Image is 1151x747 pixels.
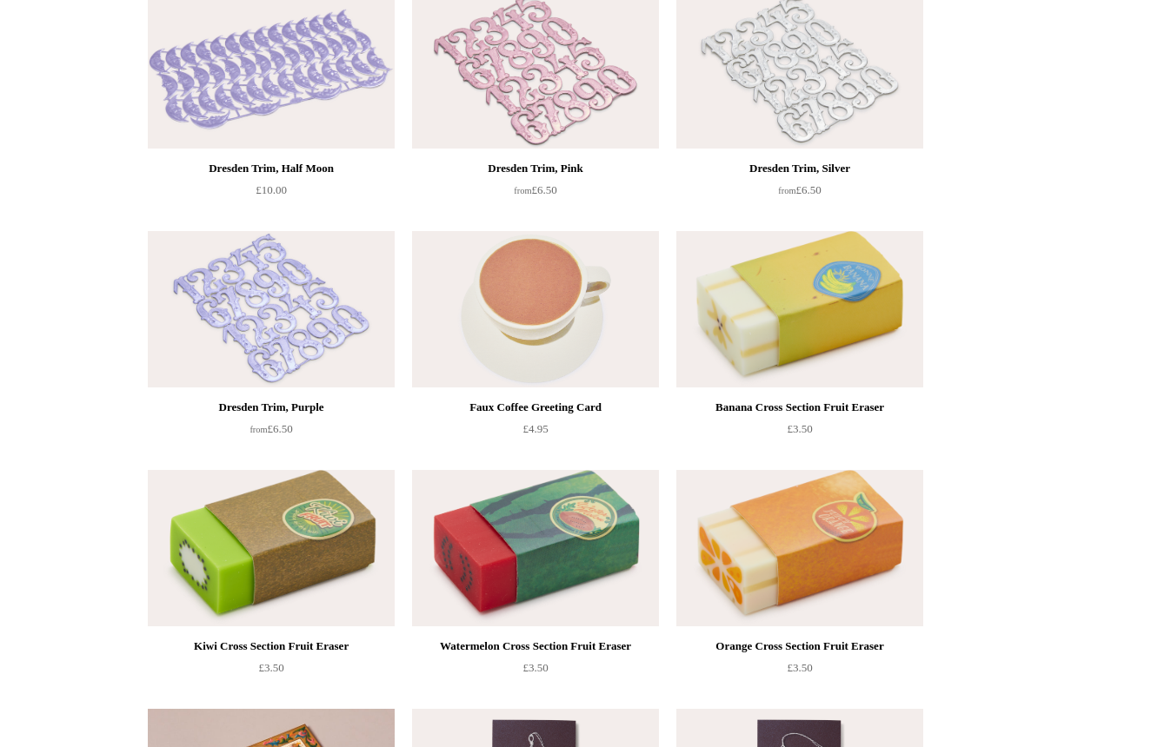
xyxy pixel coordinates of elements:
a: Dresden Trim, Silver from£6.50 [676,158,923,229]
div: Dresden Trim, Half Moon [152,158,390,179]
img: Orange Cross Section Fruit Eraser [676,470,923,626]
span: £6.50 [514,183,556,196]
a: Dresden Trim, Purple Dresden Trim, Purple [148,231,395,387]
a: Dresden Trim, Half Moon £10.00 [148,158,395,229]
span: £3.50 [258,661,283,674]
span: from [249,425,267,434]
span: £3.50 [522,661,548,674]
div: Dresden Trim, Purple [152,397,390,418]
span: £6.50 [778,183,821,196]
span: £10.00 [256,183,287,196]
span: from [778,186,795,195]
a: Watermelon Cross Section Fruit Eraser Watermelon Cross Section Fruit Eraser [412,470,659,626]
span: £3.50 [787,661,812,674]
a: Orange Cross Section Fruit Eraser Orange Cross Section Fruit Eraser [676,470,923,626]
a: Dresden Trim, Pink from£6.50 [412,158,659,229]
a: Kiwi Cross Section Fruit Eraser £3.50 [148,636,395,707]
span: £6.50 [249,422,292,435]
div: Dresden Trim, Silver [681,158,919,179]
a: Watermelon Cross Section Fruit Eraser £3.50 [412,636,659,707]
div: Faux Coffee Greeting Card [416,397,655,418]
span: £4.95 [522,422,548,435]
div: Banana Cross Section Fruit Eraser [681,397,919,418]
a: Kiwi Cross Section Fruit Eraser Kiwi Cross Section Fruit Eraser [148,470,395,626]
a: Faux Coffee Greeting Card £4.95 [412,397,659,468]
img: Kiwi Cross Section Fruit Eraser [148,470,395,626]
div: Orange Cross Section Fruit Eraser [681,636,919,657]
a: Banana Cross Section Fruit Eraser £3.50 [676,397,923,468]
a: Dresden Trim, Purple from£6.50 [148,397,395,468]
img: Faux Coffee Greeting Card [412,231,659,387]
img: Watermelon Cross Section Fruit Eraser [412,470,659,626]
span: £3.50 [787,422,812,435]
a: Orange Cross Section Fruit Eraser £3.50 [676,636,923,707]
a: Banana Cross Section Fruit Eraser Banana Cross Section Fruit Eraser [676,231,923,387]
img: Dresden Trim, Purple [148,231,395,387]
div: Kiwi Cross Section Fruit Eraser [152,636,390,657]
img: Banana Cross Section Fruit Eraser [676,231,923,387]
div: Dresden Trim, Pink [416,158,655,179]
a: Faux Coffee Greeting Card Faux Coffee Greeting Card [412,231,659,387]
div: Watermelon Cross Section Fruit Eraser [416,636,655,657]
span: from [514,186,531,195]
